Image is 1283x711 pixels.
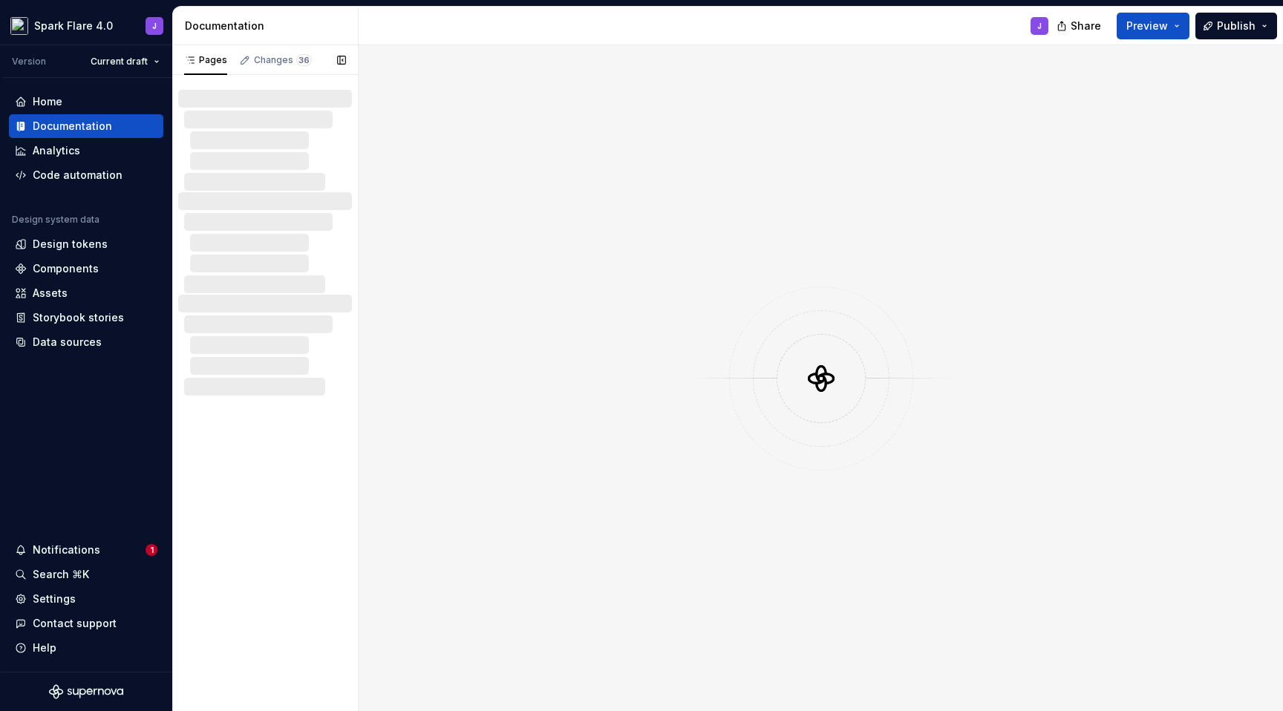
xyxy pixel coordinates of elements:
div: Contact support [33,616,117,631]
button: Publish [1195,13,1277,39]
button: Help [9,636,163,660]
a: Settings [9,587,163,611]
button: Preview [1117,13,1189,39]
svg: Supernova Logo [49,684,123,699]
div: Components [33,261,99,276]
div: Settings [33,592,76,606]
span: 36 [296,54,312,66]
a: Documentation [9,114,163,138]
span: Current draft [91,56,148,68]
div: J [152,20,157,32]
button: Search ⌘K [9,563,163,586]
button: Share [1049,13,1111,39]
a: Assets [9,281,163,305]
button: Spark Flare 4.0J [3,10,169,42]
span: Share [1071,19,1101,33]
div: Code automation [33,168,123,183]
div: Notifications [33,543,100,557]
div: Storybook stories [33,310,124,325]
a: Home [9,90,163,114]
a: Design tokens [9,232,163,256]
div: Spark Flare 4.0 [34,19,113,33]
span: 1 [146,544,157,556]
a: Analytics [9,139,163,163]
button: Notifications1 [9,538,163,562]
span: Preview [1126,19,1168,33]
img: d6852e8b-7cd7-4438-8c0d-f5a8efe2c281.png [10,17,28,35]
div: Design tokens [33,237,108,252]
a: Storybook stories [9,306,163,330]
div: J [1037,20,1042,32]
div: Search ⌘K [33,567,89,582]
div: Changes [254,54,312,66]
a: Data sources [9,330,163,354]
div: Pages [184,54,227,66]
div: Data sources [33,335,102,350]
a: Code automation [9,163,163,187]
div: Assets [33,286,68,301]
div: Design system data [12,214,99,226]
div: Analytics [33,143,80,158]
span: Publish [1217,19,1256,33]
div: Help [33,640,56,655]
button: Current draft [84,51,166,72]
div: Documentation [185,19,352,33]
div: Version [12,56,46,68]
div: Home [33,94,62,109]
a: Components [9,257,163,281]
button: Contact support [9,612,163,635]
div: Documentation [33,119,112,134]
